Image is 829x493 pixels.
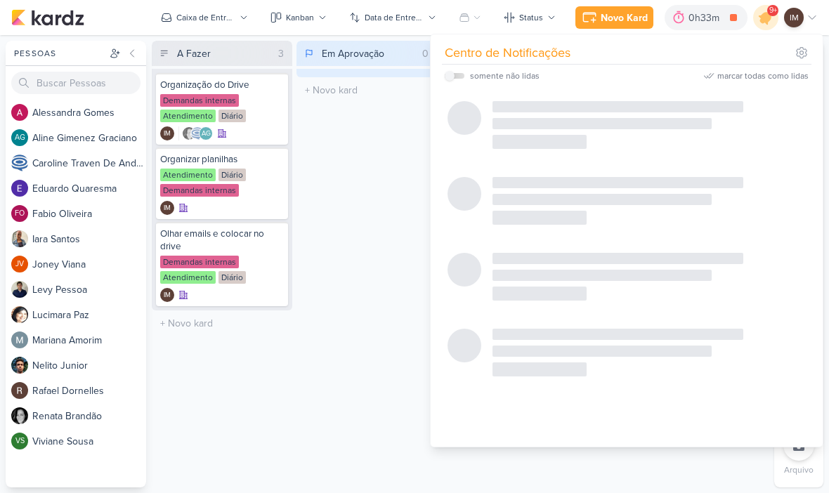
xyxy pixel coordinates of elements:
[160,256,239,268] div: Demandas internas
[784,464,814,476] p: Arquivo
[11,407,28,424] img: Renata Brandão
[32,105,146,120] div: A l e s s a n d r a G o m e s
[11,155,28,171] img: Caroline Traven De Andrade
[182,126,196,140] img: Renata Brandão
[160,153,284,166] div: Organizar planilhas
[11,433,28,449] div: Viviane Sousa
[32,333,146,348] div: M a r i a n a A m o r i m
[164,131,171,138] p: IM
[32,206,146,221] div: F a b i o O l i v e i r a
[11,256,28,272] div: Joney Viana
[15,438,25,445] p: VS
[160,169,216,181] div: Atendimento
[11,331,28,348] img: Mariana Amorim
[11,72,141,94] input: Buscar Pessoas
[11,9,84,26] img: kardz.app
[688,11,724,25] div: 0h33m
[160,201,174,215] div: Criador(a): Isabella Machado Guimarães
[299,80,434,100] input: + Novo kard
[160,288,174,302] div: Isabella Machado Guimarães
[160,126,174,140] div: Isabella Machado Guimarães
[11,205,28,222] div: Fabio Oliveira
[11,104,28,121] img: Alessandra Gomes
[11,306,28,323] img: Lucimara Paz
[11,281,28,298] img: Levy Pessoa
[32,131,146,145] div: A l i n e G i m e n e z G r a c i a n o
[470,70,540,82] div: somente não lidas
[32,257,146,272] div: J o n e y V i a n a
[218,110,246,122] div: Diário
[11,230,28,247] img: Iara Santos
[11,382,28,399] img: Rafael Dornelles
[575,6,653,29] button: Novo Kard
[155,313,289,334] input: + Novo kard
[32,409,146,423] div: R e n a t a B r a n d ã o
[202,131,211,138] p: AG
[11,180,28,197] img: Eduardo Quaresma
[769,5,777,16] span: 9+
[164,205,171,212] p: IM
[160,94,239,107] div: Demandas internas
[160,79,284,91] div: Organização do Drive
[32,156,146,171] div: C a r o l i n e T r a v e n D e A n d r a d e
[11,357,28,374] img: Nelito Junior
[178,126,213,140] div: Colaboradores: Renata Brandão, Caroline Traven De Andrade, Aline Gimenez Graciano
[15,210,25,218] p: FO
[32,282,146,297] div: L e v y P e s s o a
[160,271,216,284] div: Atendimento
[601,11,648,25] div: Novo Kard
[160,288,174,302] div: Criador(a): Isabella Machado Guimarães
[32,383,146,398] div: R a f a e l D o r n e l l e s
[160,110,216,122] div: Atendimento
[717,70,809,82] div: marcar todas como lidas
[11,129,28,146] div: Aline Gimenez Graciano
[160,184,239,197] div: Demandas internas
[164,292,171,299] p: IM
[32,232,146,246] div: I a r a S a n t o s
[32,434,146,449] div: V i v i a n e S o u s a
[15,134,25,142] p: AG
[160,201,174,215] div: Isabella Machado Guimarães
[218,169,246,181] div: Diário
[190,126,204,140] img: Caroline Traven De Andrade
[199,126,213,140] div: Aline Gimenez Graciano
[218,271,246,284] div: Diário
[32,181,146,196] div: E d u a r d o Q u a r e s m a
[160,228,284,253] div: Olhar emails e colocar no drive
[15,261,24,268] p: JV
[32,308,146,322] div: L u c i m a r a P a z
[160,126,174,140] div: Criador(a): Isabella Machado Guimarães
[445,44,570,63] div: Centro de Notificações
[417,46,434,61] div: 0
[11,47,107,60] div: Pessoas
[32,358,146,373] div: N e l i t o J u n i o r
[273,46,289,61] div: 3
[784,8,804,27] div: Isabella Machado Guimarães
[790,11,799,24] p: IM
